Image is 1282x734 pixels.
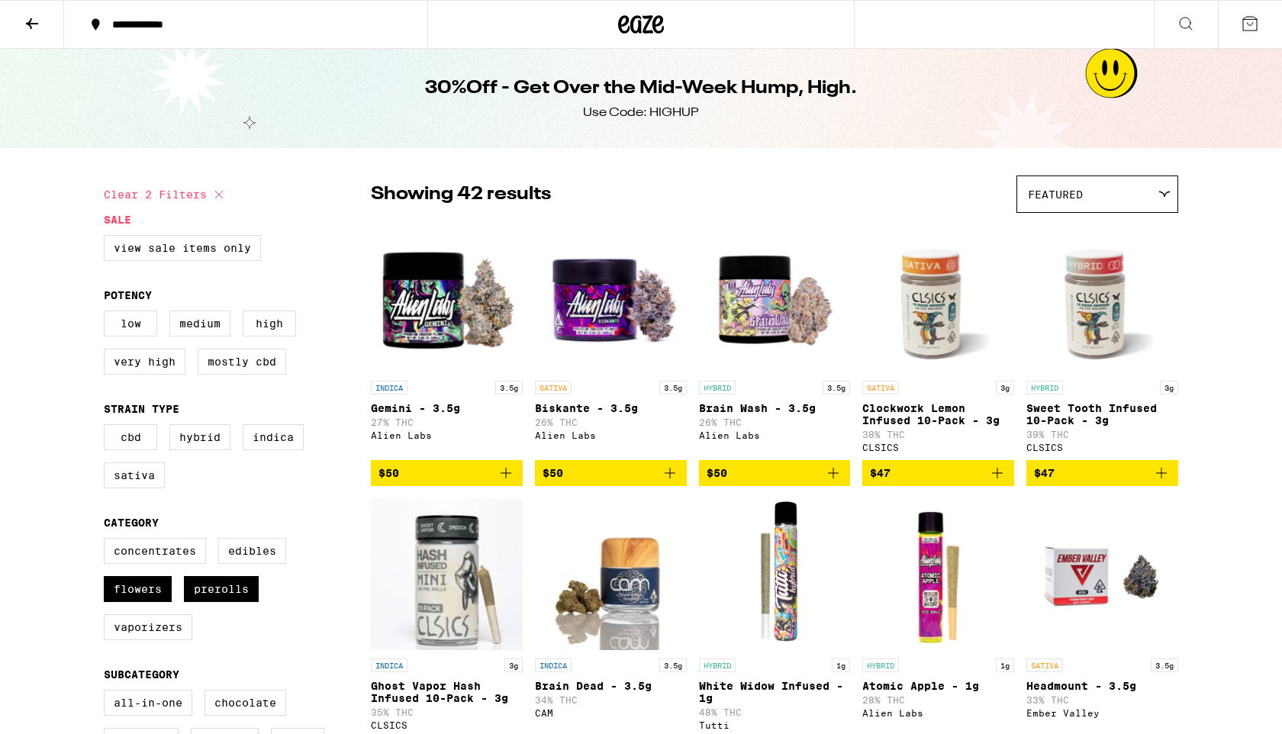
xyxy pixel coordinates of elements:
[862,443,1014,452] div: CLSICS
[184,576,259,602] label: Prerolls
[243,311,296,336] label: High
[823,381,850,394] p: 3.5g
[535,460,687,486] button: Add to bag
[996,658,1014,672] p: 1g
[104,214,131,226] legend: Sale
[862,221,1014,460] a: Open page for Clockwork Lemon Infused 10-Pack - 3g from CLSICS
[104,235,261,261] label: View Sale Items Only
[104,614,192,640] label: Vaporizers
[1026,695,1178,705] p: 33% THC
[862,658,899,672] p: HYBRID
[1151,658,1178,672] p: 3.5g
[371,680,523,704] p: Ghost Vapor Hash Infused 10-Pack - 3g
[699,707,851,717] p: 48% THC
[104,576,172,602] label: Flowers
[378,467,399,479] span: $50
[371,417,523,427] p: 27% THC
[699,658,736,672] p: HYBRID
[371,381,407,394] p: INDICA
[535,221,687,460] a: Open page for Biskante - 3.5g from Alien Labs
[371,430,523,440] div: Alien Labs
[169,424,230,450] label: Hybrid
[699,460,851,486] button: Add to bag
[504,658,523,672] p: 3g
[699,498,851,651] img: Tutti - White Widow Infused - 1g
[1026,708,1178,718] div: Ember Valley
[1026,680,1178,692] p: Headmount - 3.5g
[1026,221,1178,373] img: CLSICS - Sweet Tooth Infused 10-Pack - 3g
[583,105,699,121] div: Use Code: HIGHUP
[535,221,687,373] img: Alien Labs - Biskante - 3.5g
[1026,381,1063,394] p: HYBRID
[371,658,407,672] p: INDICA
[535,680,687,692] p: Brain Dead - 3.5g
[862,708,1014,718] div: Alien Labs
[104,690,192,716] label: All-In-One
[699,417,851,427] p: 26% THC
[699,720,851,730] div: Tutti
[1160,381,1178,394] p: 3g
[1026,221,1178,460] a: Open page for Sweet Tooth Infused 10-Pack - 3g from CLSICS
[862,460,1014,486] button: Add to bag
[870,467,891,479] span: $47
[104,668,179,681] legend: Subcategory
[862,402,1014,427] p: Clockwork Lemon Infused 10-Pack - 3g
[1026,460,1178,486] button: Add to bag
[104,424,157,450] label: CBD
[425,76,857,101] h1: 30%Off - Get Over the Mid-Week Hump, High.
[104,311,157,336] label: Low
[104,175,228,214] button: Clear 2 filters
[371,460,523,486] button: Add to bag
[169,311,230,336] label: Medium
[535,695,687,705] p: 34% THC
[371,182,551,208] p: Showing 42 results
[862,430,1014,439] p: 38% THC
[862,381,899,394] p: SATIVA
[862,695,1014,705] p: 28% THC
[1026,443,1178,452] div: CLSICS
[104,403,179,415] legend: Strain Type
[1026,498,1178,651] img: Ember Valley - Headmount - 3.5g
[1026,402,1178,427] p: Sweet Tooth Infused 10-Pack - 3g
[535,430,687,440] div: Alien Labs
[104,462,165,488] label: Sativa
[104,289,152,301] legend: Potency
[104,349,185,375] label: Very High
[1026,658,1063,672] p: SATIVA
[371,402,523,414] p: Gemini - 3.5g
[1034,467,1055,479] span: $47
[996,381,1014,394] p: 3g
[862,498,1014,651] img: Alien Labs - Atomic Apple - 1g
[699,221,851,460] a: Open page for Brain Wash - 3.5g from Alien Labs
[535,498,687,651] img: CAM - Brain Dead - 3.5g
[699,680,851,704] p: White Widow Infused - 1g
[535,658,572,672] p: INDICA
[659,658,687,672] p: 3.5g
[371,221,523,373] img: Alien Labs - Gemini - 3.5g
[371,707,523,717] p: 35% THC
[495,381,523,394] p: 3.5g
[832,658,850,672] p: 1g
[535,417,687,427] p: 26% THC
[535,708,687,718] div: CAM
[535,402,687,414] p: Biskante - 3.5g
[699,221,851,373] img: Alien Labs - Brain Wash - 3.5g
[699,430,851,440] div: Alien Labs
[198,349,286,375] label: Mostly CBD
[1028,188,1083,201] span: Featured
[699,381,736,394] p: HYBRID
[862,221,1014,373] img: CLSICS - Clockwork Lemon Infused 10-Pack - 3g
[699,402,851,414] p: Brain Wash - 3.5g
[104,538,206,564] label: Concentrates
[371,498,523,651] img: CLSICS - Ghost Vapor Hash Infused 10-Pack - 3g
[862,680,1014,692] p: Atomic Apple - 1g
[1026,430,1178,439] p: 39% THC
[371,221,523,460] a: Open page for Gemini - 3.5g from Alien Labs
[659,381,687,394] p: 3.5g
[371,720,523,730] div: CLSICS
[218,538,286,564] label: Edibles
[205,690,286,716] label: Chocolate
[707,467,727,479] span: $50
[104,517,159,529] legend: Category
[543,467,563,479] span: $50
